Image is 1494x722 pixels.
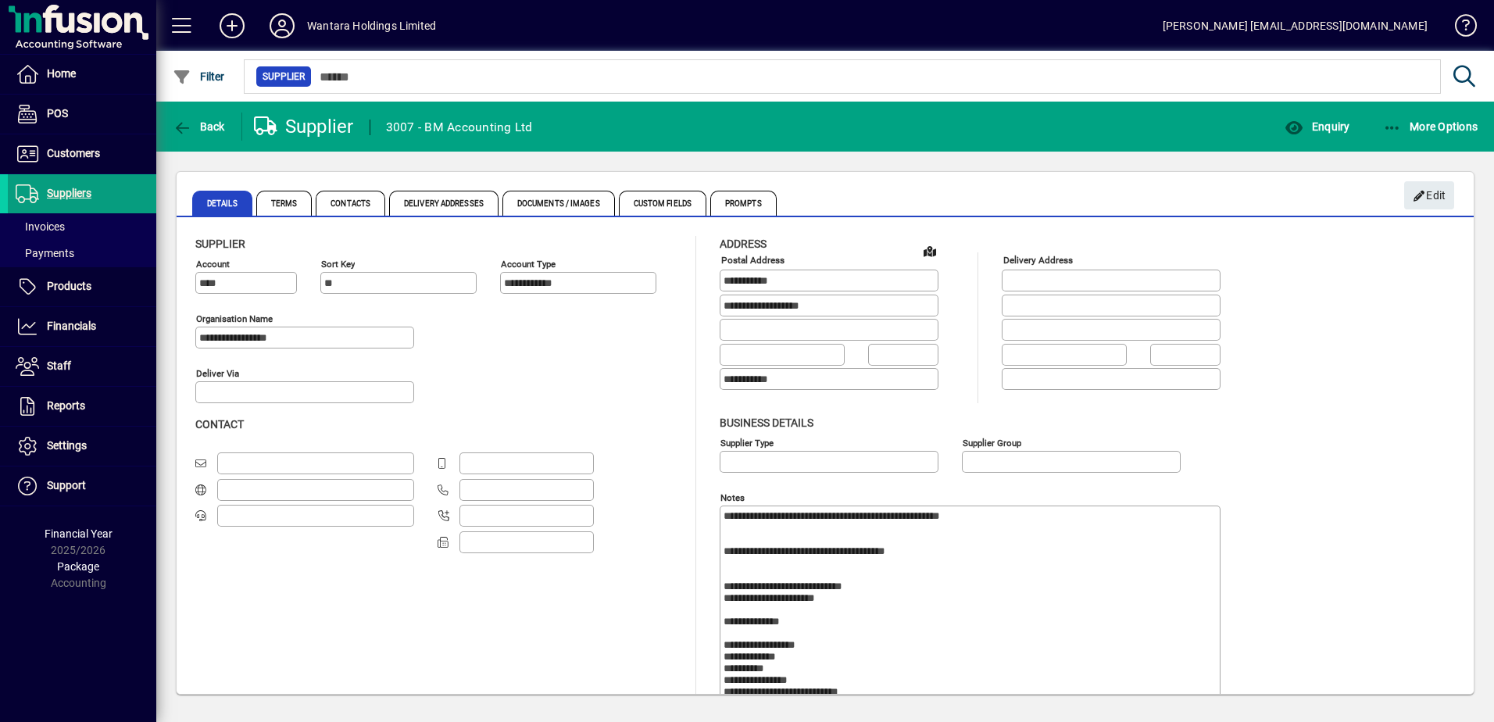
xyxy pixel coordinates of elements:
[720,491,745,502] mat-label: Notes
[8,134,156,173] a: Customers
[1285,120,1349,133] span: Enquiry
[917,238,942,263] a: View on map
[195,418,244,431] span: Contact
[963,437,1021,448] mat-label: Supplier group
[8,347,156,386] a: Staff
[386,115,533,140] div: 3007 - BM Accounting Ltd
[257,12,307,40] button: Profile
[1404,181,1454,209] button: Edit
[173,120,225,133] span: Back
[169,113,229,141] button: Back
[47,280,91,292] span: Products
[502,191,615,216] span: Documents / Images
[207,12,257,40] button: Add
[47,67,76,80] span: Home
[47,399,85,412] span: Reports
[619,191,706,216] span: Custom Fields
[720,238,767,250] span: Address
[8,240,156,266] a: Payments
[1413,183,1446,209] span: Edit
[47,147,100,159] span: Customers
[8,213,156,240] a: Invoices
[8,387,156,426] a: Reports
[501,259,556,270] mat-label: Account Type
[47,320,96,332] span: Financials
[47,359,71,372] span: Staff
[169,63,229,91] button: Filter
[316,191,385,216] span: Contacts
[720,416,813,429] span: Business details
[263,69,305,84] span: Supplier
[254,114,354,139] div: Supplier
[57,560,99,573] span: Package
[196,259,230,270] mat-label: Account
[173,70,225,83] span: Filter
[47,439,87,452] span: Settings
[8,307,156,346] a: Financials
[389,191,499,216] span: Delivery Addresses
[45,527,113,540] span: Financial Year
[16,220,65,233] span: Invoices
[1281,113,1353,141] button: Enquiry
[196,313,273,324] mat-label: Organisation name
[256,191,313,216] span: Terms
[8,95,156,134] a: POS
[16,247,74,259] span: Payments
[1443,3,1474,54] a: Knowledge Base
[156,113,242,141] app-page-header-button: Back
[8,427,156,466] a: Settings
[47,107,68,120] span: POS
[8,55,156,94] a: Home
[1383,120,1478,133] span: More Options
[307,13,436,38] div: Wantara Holdings Limited
[196,368,239,379] mat-label: Deliver via
[47,187,91,199] span: Suppliers
[8,267,156,306] a: Products
[720,437,774,448] mat-label: Supplier type
[192,191,252,216] span: Details
[8,466,156,506] a: Support
[47,479,86,491] span: Support
[195,238,245,250] span: Supplier
[1163,13,1428,38] div: [PERSON_NAME] [EMAIL_ADDRESS][DOMAIN_NAME]
[1379,113,1482,141] button: More Options
[321,259,355,270] mat-label: Sort key
[710,191,777,216] span: Prompts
